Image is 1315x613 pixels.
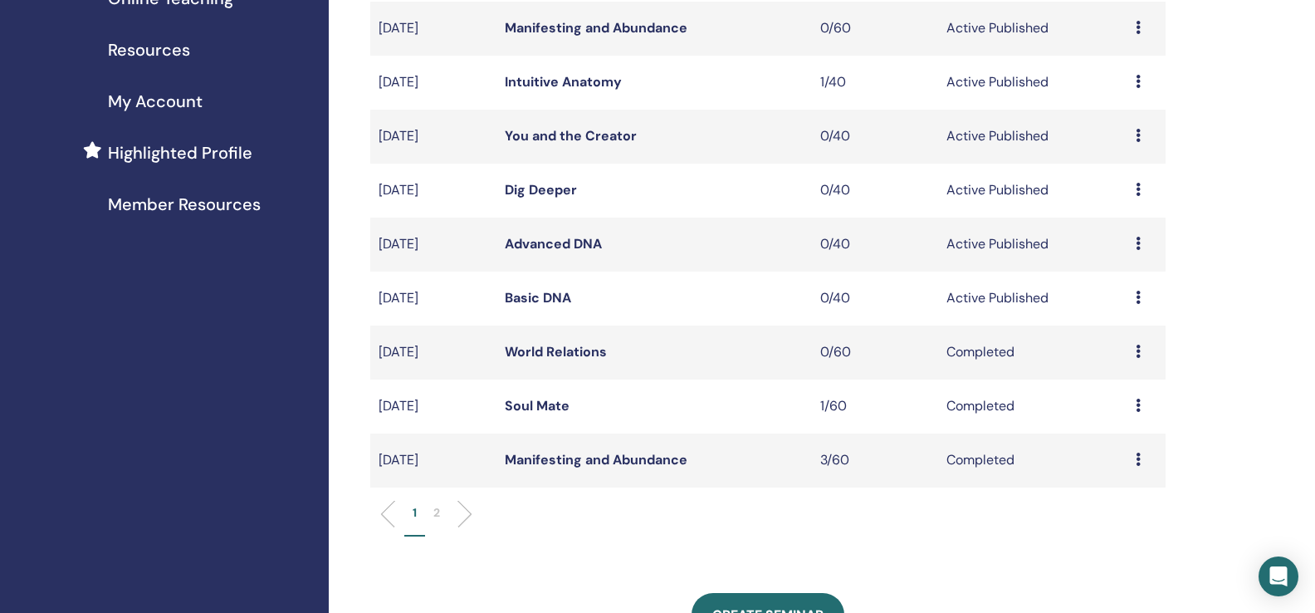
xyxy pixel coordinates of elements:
[938,380,1127,434] td: Completed
[505,73,622,91] a: Intuitive Anatomy
[505,451,687,468] a: Manifesting and Abundance
[812,272,938,326] td: 0/40
[370,110,496,164] td: [DATE]
[108,192,261,217] span: Member Resources
[505,127,637,145] a: You and the Creator
[938,2,1127,56] td: Active Published
[1259,557,1298,596] div: Open Intercom Messenger
[370,2,496,56] td: [DATE]
[108,89,203,114] span: My Account
[370,434,496,488] td: [DATE]
[433,504,440,522] p: 2
[938,164,1127,218] td: Active Published
[505,181,577,199] a: Dig Deeper
[938,434,1127,488] td: Completed
[938,56,1127,110] td: Active Published
[370,164,496,218] td: [DATE]
[938,326,1127,380] td: Completed
[938,272,1127,326] td: Active Published
[370,380,496,434] td: [DATE]
[505,289,571,306] a: Basic DNA
[370,56,496,110] td: [DATE]
[370,218,496,272] td: [DATE]
[108,140,252,165] span: Highlighted Profile
[505,235,602,253] a: Advanced DNA
[938,110,1127,164] td: Active Published
[505,343,607,360] a: World Relations
[812,218,938,272] td: 0/40
[505,19,687,37] a: Manifesting and Abundance
[812,110,938,164] td: 0/40
[370,326,496,380] td: [DATE]
[812,56,938,110] td: 1/40
[505,397,570,414] a: Soul Mate
[812,326,938,380] td: 0/60
[413,504,417,522] p: 1
[812,164,938,218] td: 0/40
[812,434,938,488] td: 3/60
[370,272,496,326] td: [DATE]
[938,218,1127,272] td: Active Published
[812,2,938,56] td: 0/60
[812,380,938,434] td: 1/60
[108,37,190,62] span: Resources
